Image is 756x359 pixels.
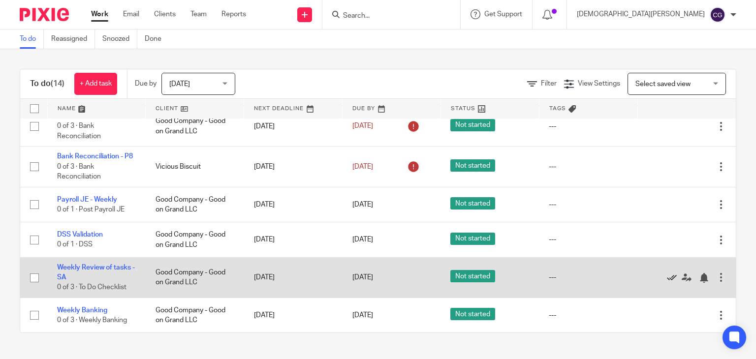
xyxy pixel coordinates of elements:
td: Good Company - Good on Grand LLC [146,222,244,257]
span: Not started [450,308,495,320]
td: Good Company - Good on Grand LLC [146,187,244,222]
td: [DATE] [244,222,343,257]
a: Bank Reconciliation - P8 [57,153,133,160]
div: --- [549,310,628,320]
a: Email [123,9,139,19]
p: Due by [135,79,157,89]
span: 0 of 1 · Post Payroll JE [57,206,125,213]
div: --- [549,235,628,244]
span: [DATE] [352,312,373,319]
a: To do [20,30,44,49]
span: 0 of 3 · Bank Reconciliation [57,123,101,140]
span: [DATE] [352,274,373,281]
span: 0 of 3 · To Do Checklist [57,284,126,291]
div: --- [549,272,628,282]
span: Select saved view [635,81,691,88]
span: 0 of 1 · DSS [57,241,93,248]
a: Done [145,30,169,49]
a: Reassigned [51,30,95,49]
td: [DATE] [244,147,343,187]
h1: To do [30,79,64,89]
span: 0 of 3 · Bank Reconciliation [57,163,101,180]
span: [DATE] [169,81,190,88]
td: Good Company - Good on Grand LLC [146,257,244,298]
span: Not started [450,119,495,131]
span: Not started [450,197,495,209]
span: Get Support [484,11,522,18]
span: View Settings [578,80,620,87]
td: Good Company - Good on Grand LLC [146,298,244,333]
a: + Add task [74,73,117,95]
span: Tags [549,106,566,111]
div: --- [549,162,628,172]
td: Vicious Biscuit [146,147,244,187]
td: [DATE] [244,257,343,298]
td: [DATE] [244,187,343,222]
p: [DEMOGRAPHIC_DATA][PERSON_NAME] [577,9,705,19]
td: Good Company - Good on Grand LLC [146,106,244,147]
span: [DATE] [352,163,373,170]
span: [DATE] [352,201,373,208]
td: [DATE] [244,298,343,333]
div: --- [549,200,628,209]
a: Payroll JE - Weekly [57,196,117,203]
img: Pixie [20,8,69,21]
span: Not started [450,270,495,282]
a: DSS Validation [57,231,103,238]
a: Snoozed [102,30,137,49]
div: --- [549,121,628,131]
span: Not started [450,233,495,245]
span: [DATE] [352,237,373,243]
span: Filter [541,80,557,87]
td: [DATE] [244,106,343,147]
span: (14) [51,80,64,88]
a: Clients [154,9,176,19]
a: Mark as done [667,272,682,282]
a: Weekly Banking [57,307,107,314]
a: Weekly Review of tasks - SA [57,264,135,281]
a: Reports [221,9,246,19]
a: Work [91,9,108,19]
span: [DATE] [352,123,373,130]
input: Search [342,12,431,21]
span: Not started [450,159,495,172]
span: 0 of 3 · Weekly Banking [57,317,127,324]
img: svg%3E [710,7,725,23]
a: Team [190,9,207,19]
